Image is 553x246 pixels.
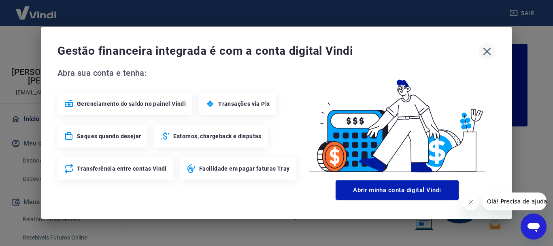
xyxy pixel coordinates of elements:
[482,193,547,210] iframe: Mensagem da empresa
[218,100,270,108] span: Transações via Pix
[463,194,479,210] iframe: Fechar mensagem
[57,43,479,59] span: Gestão financeira integrada é com a conta digital Vindi
[77,100,186,108] span: Gerenciamento do saldo no painel Vindi
[299,66,496,177] img: Good Billing
[173,132,261,140] span: Estornos, chargeback e disputas
[5,6,68,12] span: Olá! Precisa de ajuda?
[77,132,141,140] span: Saques quando desejar
[199,165,290,173] span: Facilidade em pagar faturas Tray
[77,165,167,173] span: Transferência entre contas Vindi
[336,180,459,200] button: Abrir minha conta digital Vindi
[521,214,547,240] iframe: Botão para abrir a janela de mensagens
[57,66,299,79] span: Abra sua conta e tenha:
